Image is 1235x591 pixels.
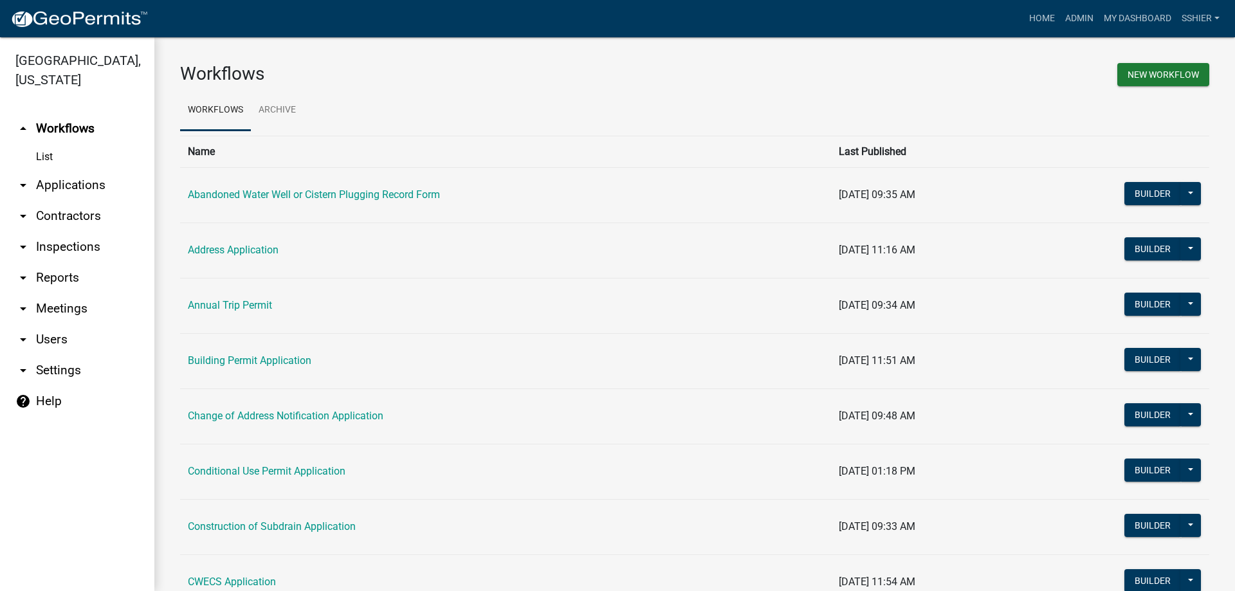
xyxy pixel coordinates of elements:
[188,244,279,256] a: Address Application
[1060,6,1099,31] a: Admin
[1124,403,1181,426] button: Builder
[1124,293,1181,316] button: Builder
[831,136,1019,167] th: Last Published
[15,177,31,193] i: arrow_drop_down
[15,239,31,255] i: arrow_drop_down
[188,354,311,367] a: Building Permit Application
[251,90,304,131] a: Archive
[188,576,276,588] a: CWECS Application
[1124,459,1181,482] button: Builder
[1124,514,1181,537] button: Builder
[188,188,440,201] a: Abandoned Water Well or Cistern Plugging Record Form
[188,465,345,477] a: Conditional Use Permit Application
[15,332,31,347] i: arrow_drop_down
[839,465,915,477] span: [DATE] 01:18 PM
[1124,182,1181,205] button: Builder
[188,520,356,532] a: Construction of Subdrain Application
[839,410,915,422] span: [DATE] 09:48 AM
[15,363,31,378] i: arrow_drop_down
[839,354,915,367] span: [DATE] 11:51 AM
[839,520,915,532] span: [DATE] 09:33 AM
[839,299,915,311] span: [DATE] 09:34 AM
[1024,6,1060,31] a: Home
[1176,6,1225,31] a: sshier
[15,270,31,286] i: arrow_drop_down
[15,301,31,316] i: arrow_drop_down
[15,121,31,136] i: arrow_drop_up
[188,410,383,422] a: Change of Address Notification Application
[1124,237,1181,260] button: Builder
[180,90,251,131] a: Workflows
[839,188,915,201] span: [DATE] 09:35 AM
[15,208,31,224] i: arrow_drop_down
[1099,6,1176,31] a: My Dashboard
[839,576,915,588] span: [DATE] 11:54 AM
[15,394,31,409] i: help
[1124,348,1181,371] button: Builder
[188,299,272,311] a: Annual Trip Permit
[180,63,685,85] h3: Workflows
[1117,63,1209,86] button: New Workflow
[180,136,831,167] th: Name
[839,244,915,256] span: [DATE] 11:16 AM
